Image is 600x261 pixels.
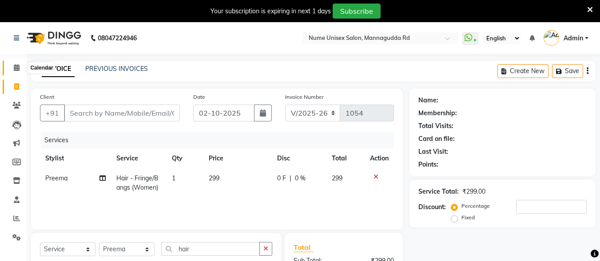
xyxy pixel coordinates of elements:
[294,243,314,252] span: Total
[564,34,583,43] span: Admin
[23,26,83,51] img: logo
[290,174,291,183] span: |
[418,134,455,144] div: Card on file:
[277,174,286,183] span: 0 F
[552,64,583,78] button: Save
[418,109,457,118] div: Membership:
[203,148,272,168] th: Price
[116,174,159,191] span: Hair - Fringe/Bangs (Women)
[40,148,111,168] th: Stylist
[418,121,453,131] div: Total Visits:
[172,174,175,182] span: 1
[418,187,459,196] div: Service Total:
[418,203,446,212] div: Discount:
[365,148,394,168] th: Action
[98,26,137,51] b: 08047224946
[161,242,260,256] input: Search or Scan
[418,147,448,156] div: Last Visit:
[193,93,205,101] label: Date
[333,4,381,19] button: Subscribe
[272,148,326,168] th: Disc
[418,96,438,105] div: Name:
[544,30,559,46] img: Admin
[45,174,68,182] span: Preema
[285,93,324,101] label: Invoice Number
[497,64,548,78] button: Create New
[28,62,55,73] div: Calendar
[461,202,490,210] label: Percentage
[211,7,331,16] div: Your subscription is expiring in next 1 days
[332,174,342,182] span: 299
[326,148,365,168] th: Total
[111,148,167,168] th: Service
[461,214,475,222] label: Fixed
[462,187,485,196] div: ₹299.00
[85,65,148,73] a: PREVIOUS INVOICES
[167,148,203,168] th: Qty
[41,132,401,148] div: Services
[209,174,219,182] span: 299
[40,93,54,101] label: Client
[418,160,438,169] div: Points:
[64,105,180,121] input: Search by Name/Mobile/Email/Code
[40,105,65,121] button: +91
[295,174,306,183] span: 0 %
